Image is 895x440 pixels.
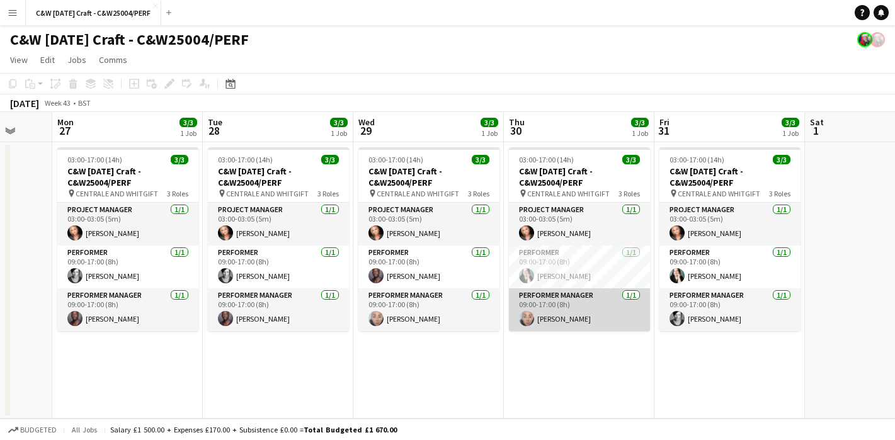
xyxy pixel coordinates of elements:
span: 3 Roles [167,189,188,198]
span: 30 [507,123,525,138]
app-card-role: Project Manager1/103:00-03:05 (5m)[PERSON_NAME] [659,203,801,245]
span: 3 Roles [619,189,640,198]
button: C&W [DATE] Craft - C&W25004/PERF [26,1,161,25]
span: Mon [57,116,74,128]
div: BST [78,98,91,108]
app-job-card: 03:00-17:00 (14h)3/3C&W [DATE] Craft - C&W25004/PERF CENTRALE AND WHITGIFT3 RolesProject Manager1... [57,147,198,331]
div: 1 Job [180,128,197,138]
div: Salary £1 500.00 + Expenses £170.00 + Subsistence £0.00 = [110,425,397,434]
span: 3/3 [782,118,799,127]
span: 03:00-17:00 (14h) [670,155,724,164]
span: Jobs [67,54,86,65]
a: View [5,52,33,68]
span: Budgeted [20,426,57,434]
span: 03:00-17:00 (14h) [218,155,273,164]
app-card-role: Project Manager1/103:00-03:05 (5m)[PERSON_NAME] [358,203,499,245]
app-job-card: 03:00-17:00 (14h)3/3C&W [DATE] Craft - C&W25004/PERF CENTRALE AND WHITGIFT3 RolesProject Manager1... [659,147,801,331]
h3: C&W [DATE] Craft - C&W25004/PERF [358,166,499,188]
span: 31 [658,123,670,138]
app-card-role: Performer Manager1/109:00-17:00 (8h)[PERSON_NAME] [208,288,349,331]
span: CENTRALE AND WHITGIFT [377,189,459,198]
span: 3/3 [472,155,489,164]
app-card-role: Performer Manager1/109:00-17:00 (8h)[PERSON_NAME] [659,288,801,331]
app-user-avatar: Project Manager [870,32,885,47]
span: Edit [40,54,55,65]
a: Edit [35,52,60,68]
app-job-card: 03:00-17:00 (14h)3/3C&W [DATE] Craft - C&W25004/PERF CENTRALE AND WHITGIFT3 RolesProject Manager1... [509,147,650,331]
span: 3 Roles [317,189,339,198]
app-card-role: Performer1/109:00-17:00 (8h)[PERSON_NAME] [659,245,801,288]
span: 03:00-17:00 (14h) [519,155,574,164]
h3: C&W [DATE] Craft - C&W25004/PERF [659,166,801,188]
app-card-role: Performer1/109:00-17:00 (8h)[PERSON_NAME] [57,245,198,288]
span: Sat [810,116,824,128]
a: Jobs [62,52,91,68]
span: Comms [99,54,127,65]
span: 27 [55,123,74,138]
span: Wed [358,116,375,128]
span: View [10,54,28,65]
span: Fri [659,116,670,128]
span: CENTRALE AND WHITGIFT [527,189,610,198]
span: 29 [356,123,375,138]
app-user-avatar: Project Manager [857,32,872,47]
span: 3/3 [330,118,348,127]
div: 1 Job [632,128,648,138]
app-card-role: Performer1/109:00-17:00 (8h)[PERSON_NAME] [358,245,499,288]
a: Comms [94,52,132,68]
app-card-role: Performer1/109:00-17:00 (8h)[PERSON_NAME] [208,245,349,288]
span: 3 Roles [769,189,790,198]
app-card-role: Performer1/109:00-17:00 (8h)[PERSON_NAME] [509,245,650,288]
span: All jobs [69,425,100,434]
span: 3/3 [622,155,640,164]
span: Week 43 [42,98,73,108]
app-job-card: 03:00-17:00 (14h)3/3C&W [DATE] Craft - C&W25004/PERF CENTRALE AND WHITGIFT3 RolesProject Manager1... [208,147,349,331]
span: Thu [509,116,525,128]
span: CENTRALE AND WHITGIFT [76,189,158,198]
app-card-role: Performer Manager1/109:00-17:00 (8h)[PERSON_NAME] [358,288,499,331]
app-card-role: Performer Manager1/109:00-17:00 (8h)[PERSON_NAME] [509,288,650,331]
span: 3 Roles [468,189,489,198]
span: 03:00-17:00 (14h) [67,155,122,164]
span: 3/3 [631,118,649,127]
span: CENTRALE AND WHITGIFT [226,189,309,198]
span: 3/3 [321,155,339,164]
div: 1 Job [782,128,799,138]
div: 1 Job [331,128,347,138]
span: 3/3 [773,155,790,164]
h3: C&W [DATE] Craft - C&W25004/PERF [57,166,198,188]
span: 1 [808,123,824,138]
span: 28 [206,123,222,138]
app-card-role: Project Manager1/103:00-03:05 (5m)[PERSON_NAME] [57,203,198,245]
div: 1 Job [481,128,498,138]
app-card-role: Project Manager1/103:00-03:05 (5m)[PERSON_NAME] [208,203,349,245]
span: 3/3 [481,118,498,127]
h1: C&W [DATE] Craft - C&W25004/PERF [10,30,249,49]
span: Total Budgeted £1 670.00 [304,425,397,434]
button: Budgeted [6,423,59,437]
span: 3/3 [180,118,197,127]
h3: C&W [DATE] Craft - C&W25004/PERF [509,166,650,188]
span: Tue [208,116,222,128]
span: 3/3 [171,155,188,164]
div: [DATE] [10,97,39,110]
app-job-card: 03:00-17:00 (14h)3/3C&W [DATE] Craft - C&W25004/PERF CENTRALE AND WHITGIFT3 RolesProject Manager1... [358,147,499,331]
app-card-role: Project Manager1/103:00-03:05 (5m)[PERSON_NAME] [509,203,650,245]
h3: C&W [DATE] Craft - C&W25004/PERF [208,166,349,188]
span: 03:00-17:00 (14h) [368,155,423,164]
app-card-role: Performer Manager1/109:00-17:00 (8h)[PERSON_NAME] [57,288,198,331]
span: CENTRALE AND WHITGIFT [678,189,760,198]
